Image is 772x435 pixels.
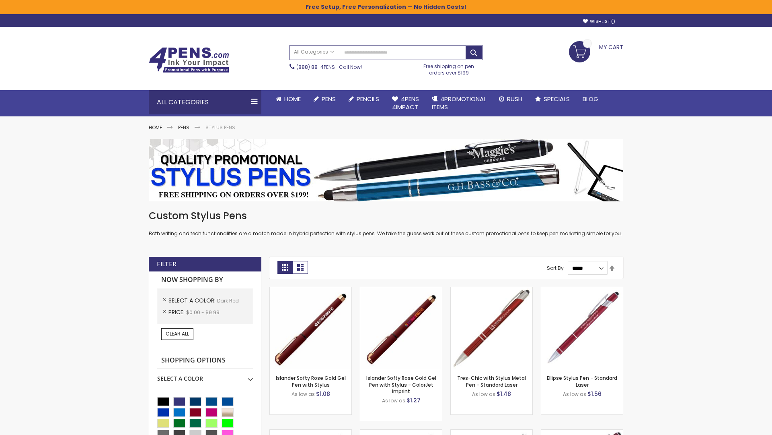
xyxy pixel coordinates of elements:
[342,90,386,108] a: Pencils
[451,287,532,369] img: Tres-Chic with Stylus Metal Pen - Standard Laser-Dark Red
[360,287,442,294] a: Islander Softy Rose Gold Gel Pen with Stylus - ColorJet Imprint-Dark Red
[149,209,623,222] h1: Custom Stylus Pens
[322,95,336,103] span: Pens
[529,90,576,108] a: Specials
[277,261,293,274] strong: Grid
[149,209,623,237] div: Both writing and tech functionalities are a match made in hybrid perfection with stylus pens. We ...
[432,95,486,111] span: 4PROMOTIONAL ITEMS
[161,328,193,340] a: Clear All
[425,90,493,116] a: 4PROMOTIONALITEMS
[149,124,162,131] a: Home
[166,330,189,337] span: Clear All
[284,95,301,103] span: Home
[392,95,419,111] span: 4Pens 4impact
[547,375,617,388] a: Ellipse Stylus Pen - Standard Laser
[168,296,217,304] span: Select A Color
[360,287,442,369] img: Islander Softy Rose Gold Gel Pen with Stylus - ColorJet Imprint-Dark Red
[157,352,253,369] strong: Shopping Options
[307,90,342,108] a: Pens
[149,139,623,201] img: Stylus Pens
[382,397,405,404] span: As low as
[157,369,253,383] div: Select A Color
[157,271,253,288] strong: Now Shopping by
[493,90,529,108] a: Rush
[149,47,229,73] img: 4Pens Custom Pens and Promotional Products
[407,396,421,404] span: $1.27
[292,391,315,398] span: As low as
[544,95,570,103] span: Specials
[270,287,351,369] img: Islander Softy Rose Gold Gel Pen with Stylus-Dark Red
[583,19,615,25] a: Wishlist
[270,287,351,294] a: Islander Softy Rose Gold Gel Pen with Stylus-Dark Red
[541,287,623,369] img: Ellipse Stylus Pen - Standard Laser-Dark Red
[205,124,235,131] strong: Stylus Pens
[217,297,239,304] span: Dark Red
[472,391,495,398] span: As low as
[290,46,338,59] a: All Categories
[576,90,605,108] a: Blog
[366,375,436,394] a: Islander Softy Rose Gold Gel Pen with Stylus - ColorJet Imprint
[507,95,522,103] span: Rush
[178,124,189,131] a: Pens
[316,390,330,398] span: $1.08
[294,49,334,55] span: All Categories
[149,90,261,114] div: All Categories
[276,375,346,388] a: Islander Softy Rose Gold Gel Pen with Stylus
[547,265,564,271] label: Sort By
[269,90,307,108] a: Home
[541,287,623,294] a: Ellipse Stylus Pen - Standard Laser-Dark Red
[457,375,526,388] a: Tres-Chic with Stylus Metal Pen - Standard Laser
[186,309,220,316] span: $0.00 - $9.99
[296,64,335,70] a: (888) 88-4PENS
[357,95,379,103] span: Pencils
[451,287,532,294] a: Tres-Chic with Stylus Metal Pen - Standard Laser-Dark Red
[296,64,362,70] span: - Call Now!
[157,260,177,269] strong: Filter
[587,390,602,398] span: $1.56
[386,90,425,116] a: 4Pens4impact
[583,95,598,103] span: Blog
[168,308,186,316] span: Price
[497,390,511,398] span: $1.48
[415,60,483,76] div: Free shipping on pen orders over $199
[563,391,586,398] span: As low as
